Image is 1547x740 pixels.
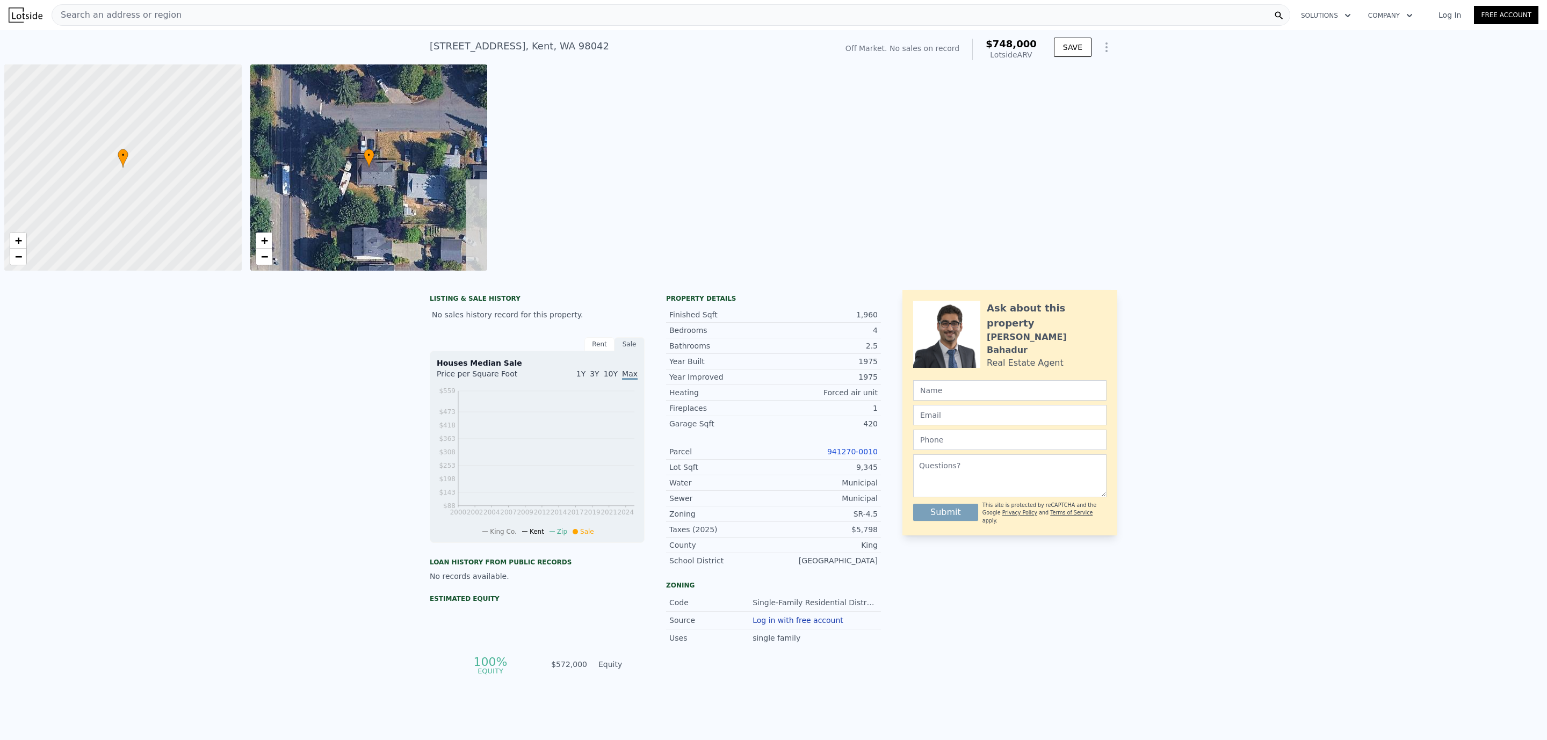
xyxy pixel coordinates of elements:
[261,250,268,263] span: −
[773,418,878,429] div: 420
[1292,6,1360,25] button: Solutions
[622,369,638,380] span: Max
[430,294,645,305] div: LISTING & SALE HISTORY
[669,615,753,626] div: Source
[596,658,645,670] td: Equity
[450,509,467,516] tspan: 2000
[827,447,878,456] a: 941270-0010
[669,477,773,488] div: Water
[669,387,773,398] div: Heating
[478,666,503,674] tspan: equity
[430,558,645,567] div: Loan history from public records
[982,502,1107,525] div: This site is protected by reCAPTCHA and the Google and apply.
[615,337,645,351] div: Sale
[669,372,773,382] div: Year Improved
[534,509,551,516] tspan: 2012
[773,325,878,336] div: 4
[773,555,878,566] div: [GEOGRAPHIC_DATA]
[15,250,22,263] span: −
[590,369,599,378] span: 3Y
[669,524,773,535] div: Taxes (2025)
[773,462,878,473] div: 9,345
[118,150,128,160] span: •
[669,403,773,413] div: Fireplaces
[986,49,1037,60] div: Lotside ARV
[261,234,268,247] span: +
[669,633,753,643] div: Uses
[669,555,773,566] div: School District
[439,462,456,469] tspan: $253
[483,509,500,516] tspan: 2004
[52,9,182,21] span: Search an address or region
[986,38,1037,49] span: $748,000
[118,149,128,168] div: •
[669,462,773,473] div: Lot Sqft
[773,309,878,320] div: 1,960
[580,528,594,535] span: Sale
[773,493,878,504] div: Municipal
[517,509,533,516] tspan: 2009
[439,489,456,496] tspan: $143
[10,233,26,249] a: Zoom in
[669,540,773,550] div: County
[773,340,878,351] div: 2.5
[437,358,638,368] div: Houses Median Sale
[9,8,42,23] img: Lotside
[1096,37,1117,58] button: Show Options
[669,597,753,608] div: Code
[845,43,959,54] div: Off Market. No sales on record
[913,504,978,521] button: Submit
[256,233,272,249] a: Zoom in
[530,528,544,535] span: Kent
[669,493,773,504] div: Sewer
[443,502,456,510] tspan: $88
[439,422,456,429] tspan: $418
[439,387,456,395] tspan: $559
[439,408,456,416] tspan: $473
[773,540,878,550] div: King
[1360,6,1421,25] button: Company
[584,337,615,351] div: Rent
[669,309,773,320] div: Finished Sqft
[584,509,601,516] tspan: 2019
[551,658,588,670] td: $572,000
[987,301,1107,331] div: Ask about this property
[557,528,567,535] span: Zip
[773,477,878,488] div: Municipal
[773,387,878,398] div: Forced air unit
[669,446,773,457] div: Parcel
[439,435,456,442] tspan: $363
[666,294,881,303] div: Property details
[10,249,26,265] a: Zoom out
[1054,38,1091,57] button: SAVE
[1050,510,1093,516] a: Terms of Service
[256,249,272,265] a: Zoom out
[987,331,1107,357] div: [PERSON_NAME] Bahadur
[567,509,584,516] tspan: 2017
[576,369,585,378] span: 1Y
[1002,510,1037,516] a: Privacy Policy
[430,305,645,324] div: No sales history record for this property.
[753,597,878,608] div: Single-Family Residential District
[618,509,634,516] tspan: 2024
[773,524,878,535] div: $5,798
[551,509,567,516] tspan: 2014
[669,418,773,429] div: Garage Sqft
[666,581,881,590] div: Zoning
[773,356,878,367] div: 1975
[753,616,843,625] button: Log in with free account
[669,325,773,336] div: Bedrooms
[1426,10,1474,20] a: Log In
[490,528,517,535] span: King Co.
[987,357,1064,369] div: Real Estate Agent
[473,655,507,669] tspan: 100%
[500,509,517,516] tspan: 2007
[913,405,1107,425] input: Email
[437,368,537,386] div: Price per Square Foot
[15,234,22,247] span: +
[430,594,645,603] div: Estimated Equity
[467,509,483,516] tspan: 2002
[430,571,645,582] div: No records available.
[669,340,773,351] div: Bathrooms
[364,149,374,168] div: •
